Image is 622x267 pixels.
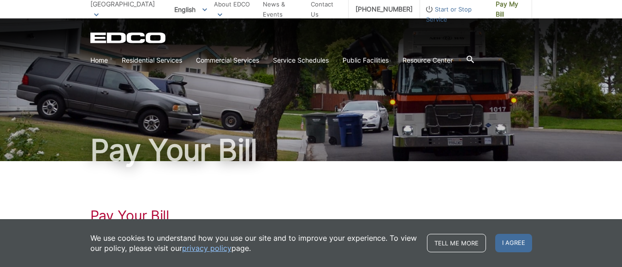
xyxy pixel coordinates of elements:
a: EDCD logo. Return to the homepage. [90,32,167,43]
a: Commercial Services [196,55,259,65]
a: Service Schedules [273,55,329,65]
a: Home [90,55,108,65]
a: Public Facilities [343,55,389,65]
span: English [167,2,214,17]
a: Residential Services [122,55,182,65]
p: We use cookies to understand how you use our site and to improve your experience. To view our pol... [90,233,418,253]
h1: Pay Your Bill [90,207,532,224]
span: I agree [495,234,532,252]
a: Tell me more [427,234,486,252]
h1: Pay Your Bill [90,135,532,165]
a: Resource Center [403,55,453,65]
a: privacy policy [182,243,231,253]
